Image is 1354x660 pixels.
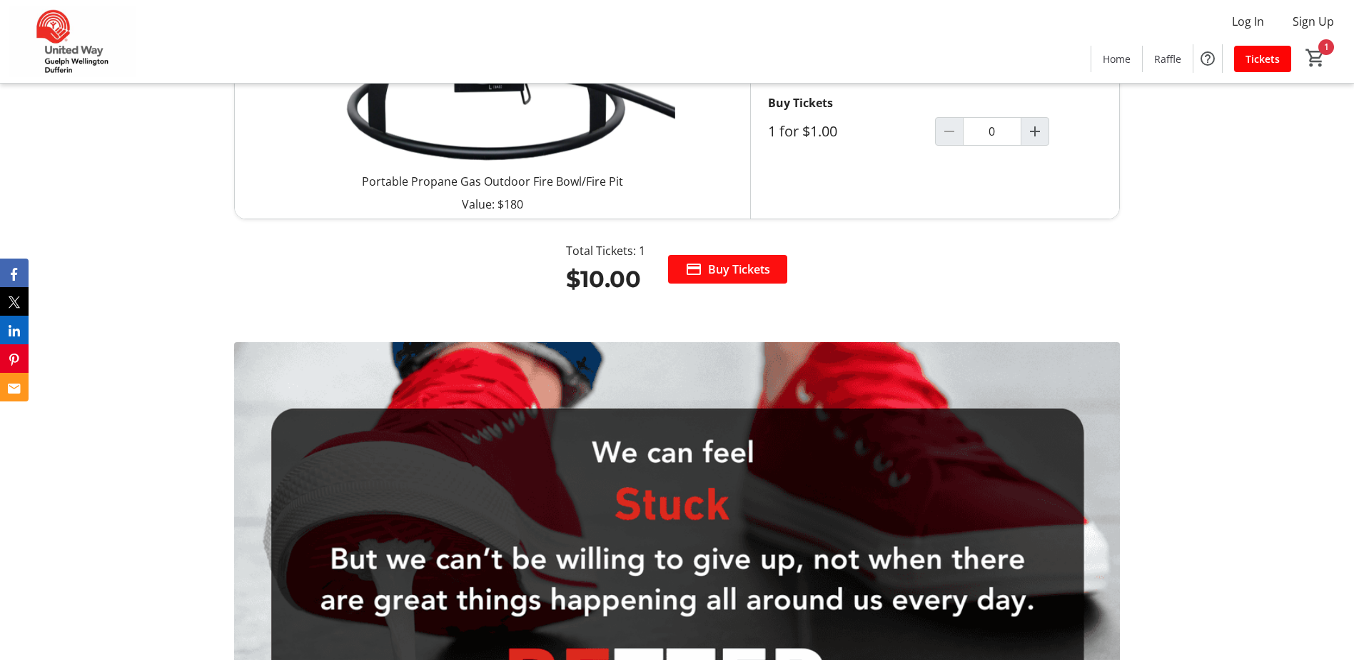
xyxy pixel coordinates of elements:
[1091,46,1142,72] a: Home
[1021,118,1049,145] button: Increment by one
[1281,10,1345,33] button: Sign Up
[1221,10,1275,33] button: Log In
[566,262,645,296] div: $10.00
[768,95,833,111] strong: Buy Tickets
[1246,51,1280,66] span: Tickets
[1154,51,1181,66] span: Raffle
[668,255,787,284] button: Buy Tickets
[708,261,770,278] span: Buy Tickets
[246,196,739,213] p: Value: $180
[9,6,136,77] img: United Way Guelph Wellington Dufferin's Logo
[1193,44,1222,73] button: Help
[1143,46,1193,72] a: Raffle
[1234,46,1291,72] a: Tickets
[768,123,837,140] label: 1 for $1.00
[1293,13,1334,30] span: Sign Up
[1232,13,1264,30] span: Log In
[566,242,645,259] div: Total Tickets: 1
[1103,51,1131,66] span: Home
[362,173,623,190] p: Portable Propane Gas Outdoor Fire Bowl/Fire Pit
[1303,45,1328,71] button: Cart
